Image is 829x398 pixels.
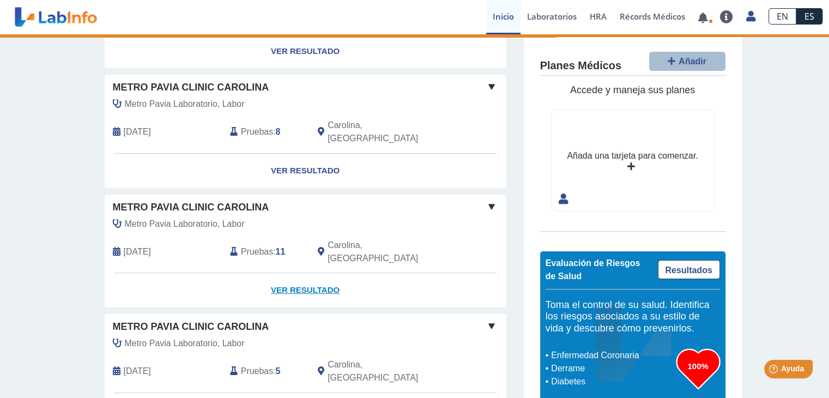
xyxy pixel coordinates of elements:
span: Metro Pavia Clinic Carolina [113,80,269,95]
div: : [222,119,310,145]
span: Metro Pavia Clinic Carolina [113,319,269,334]
div: : [222,358,310,384]
span: Metro Pavia Laboratorio, Labor [125,337,245,350]
span: Metro Pavia Laboratorio, Labor [125,218,245,231]
a: Resultados [658,260,720,279]
a: EN [769,8,796,25]
span: Carolina, PR [328,239,448,265]
b: 11 [276,247,286,256]
li: Derrame [548,362,676,375]
span: Metro Pavia Clinic Carolina [113,200,269,215]
span: Evaluación de Riesgos de Salud [546,258,640,281]
span: 2023-07-28 [124,365,151,378]
h5: Toma el control de su salud. Identifica los riesgos asociados a su estilo de vida y descubre cómo... [546,299,720,335]
span: Añadir [679,57,706,66]
li: Enfermedad Coronaria [548,349,676,362]
span: Pruebas [241,365,273,378]
span: Pruebas [241,125,273,138]
span: Accede y maneja sus planes [570,85,695,95]
div: Añada una tarjeta para comenzar. [567,149,698,162]
a: Ver Resultado [105,273,506,307]
span: 2024-10-25 [124,245,151,258]
span: HRA [590,11,607,22]
b: 8 [276,127,281,136]
div: : [222,239,310,265]
span: Metro Pavia Laboratorio, Labor [125,98,245,111]
span: Carolina, PR [328,358,448,384]
a: Ver Resultado [105,34,506,69]
button: Añadir [649,52,725,71]
span: Carolina, PR [328,119,448,145]
a: Ver Resultado [105,154,506,188]
b: 5 [276,366,281,376]
h3: 100% [676,359,720,373]
a: ES [796,8,822,25]
span: 2025-08-16 [124,125,151,138]
h4: Planes Médicos [540,59,621,73]
span: Pruebas [241,245,273,258]
li: Diabetes [548,375,676,388]
iframe: Help widget launcher [732,355,817,386]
